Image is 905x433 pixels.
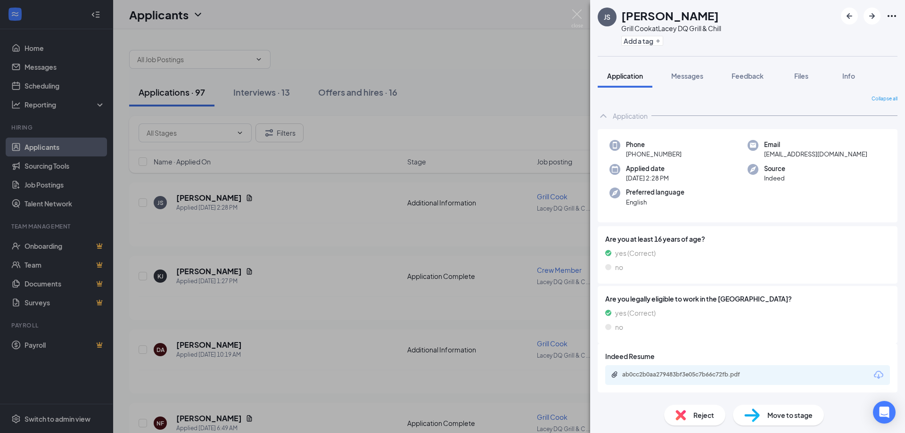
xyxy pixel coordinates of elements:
svg: ArrowRight [866,10,878,22]
span: [EMAIL_ADDRESS][DOMAIN_NAME] [764,149,867,159]
span: Are you legally eligible to work in the [GEOGRAPHIC_DATA]? [605,294,890,304]
a: Paperclipab0cc2b0aa279483bf3e05c7b66c72fb.pdf [611,371,764,380]
span: Reject [693,410,714,420]
div: Open Intercom Messenger [873,401,896,424]
span: yes (Correct) [615,248,656,258]
svg: ArrowLeftNew [844,10,855,22]
span: [PHONE_NUMBER] [626,149,682,159]
span: Email [764,140,867,149]
span: yes (Correct) [615,308,656,318]
span: Move to stage [767,410,813,420]
svg: Plus [655,38,661,44]
h1: [PERSON_NAME] [621,8,719,24]
span: English [626,197,684,207]
span: no [615,262,623,272]
svg: Ellipses [886,10,897,22]
span: Feedback [732,72,764,80]
span: [DATE] 2:28 PM [626,173,669,183]
span: Application [607,72,643,80]
button: PlusAdd a tag [621,36,663,46]
span: Applied date [626,164,669,173]
div: ab0cc2b0aa279483bf3e05c7b66c72fb.pdf [622,371,754,378]
span: Are you at least 16 years of age? [605,234,890,244]
svg: ChevronUp [598,110,609,122]
button: ArrowLeftNew [841,8,858,25]
span: Indeed Resume [605,351,655,361]
div: JS [604,12,610,22]
span: Info [842,72,855,80]
span: Files [794,72,808,80]
span: Indeed [764,173,785,183]
span: no [615,322,623,332]
svg: Paperclip [611,371,618,378]
span: Collapse all [872,95,897,103]
div: Application [613,111,648,121]
span: Phone [626,140,682,149]
span: Preferred language [626,188,684,197]
div: Grill Cook at Lacey DQ Grill & Chill [621,24,721,33]
span: Messages [671,72,703,80]
svg: Download [873,369,884,381]
button: ArrowRight [864,8,880,25]
span: Source [764,164,785,173]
